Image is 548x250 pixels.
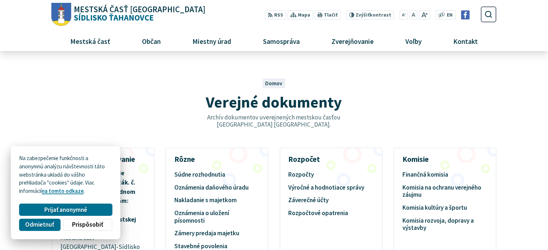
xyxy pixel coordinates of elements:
span: Mestská časť [67,31,113,51]
a: Samospráva [250,31,313,51]
h3: Rôzne [166,148,268,169]
a: Nakladanie s majetkom [174,195,259,206]
span: Zverejňovanie [329,31,376,51]
p: Na zabezpečenie funkčnosti a anonymnú analýzu návštevnosti táto webstránka ukladá do vášho prehli... [19,154,112,195]
button: Nastaviť pôvodnú veľkosť písma [409,10,417,20]
a: Rozpočty [288,169,373,180]
span: Mestská časť [GEOGRAPHIC_DATA] [74,5,205,14]
a: Oznámenia daňového úradu [174,182,259,193]
a: Kontakt [440,31,491,51]
span: Voľby [403,31,424,51]
span: Tlačiť [324,12,338,18]
a: Komisia kultúry a športu [402,202,487,213]
a: Rozpočtové opatrenia [288,207,373,219]
a: Občan [129,31,174,51]
a: Výročné a hodnotiace správy [288,182,373,193]
button: Zväčšiť veľkosť písma [419,10,430,20]
span: Mapa [298,12,310,19]
a: Zámery predaja majetku [174,227,259,239]
button: Prijať anonymné [19,204,112,216]
a: Voľby [392,31,435,51]
span: Verejné dokumenty [206,92,342,112]
button: Zmenšiť veľkosť písma [400,10,408,20]
p: Archív dokumentov uverejnených mestskou časťou [GEOGRAPHIC_DATA] [GEOGRAPHIC_DATA]. [192,114,356,128]
a: Finančná komisia [402,169,487,180]
a: Záverečné účty [288,195,373,206]
h3: Rozpočet [280,148,382,169]
span: Kontakt [451,31,481,51]
h3: Komisie [394,148,496,169]
a: na tomto odkaze [42,187,84,194]
a: Domov [265,80,282,87]
span: Prijať anonymné [44,206,87,214]
a: Komisia na ochranu verejného záujmu [402,182,487,200]
button: Tlačiť [315,10,340,20]
span: kontrast [356,12,391,18]
img: Prejsť na domovskú stránku [52,3,71,26]
span: Odmietnuť [25,221,54,228]
span: Prispôsobiť [72,221,103,228]
a: Logo Sídlisko Ťahanovce, prejsť na domovskú stránku. [52,3,205,26]
span: Občan [139,31,163,51]
span: Samospráva [260,31,302,51]
span: Zvýšiť [356,12,370,18]
span: Sídlisko Ťahanovce [71,5,206,22]
span: Miestny úrad [190,31,234,51]
a: EN [445,12,455,19]
span: EN [447,12,453,19]
button: Odmietnuť [19,219,60,231]
button: Zvýšiťkontrast [346,10,394,20]
a: Mestská časť [57,31,123,51]
a: Súdne rozhodnutia [174,169,259,180]
a: Komisia rozvoja, dopravy a výstavby [402,215,487,233]
img: Prejsť na Facebook stránku [461,10,470,19]
a: Oznámenia o uložení písomnosti [174,207,259,226]
a: Mapa [288,10,313,20]
span: RSS [274,12,283,19]
a: Zverejňovanie [318,31,387,51]
a: RSS [265,10,286,20]
a: Miestny úrad [179,31,244,51]
button: Prispôsobiť [63,219,112,231]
